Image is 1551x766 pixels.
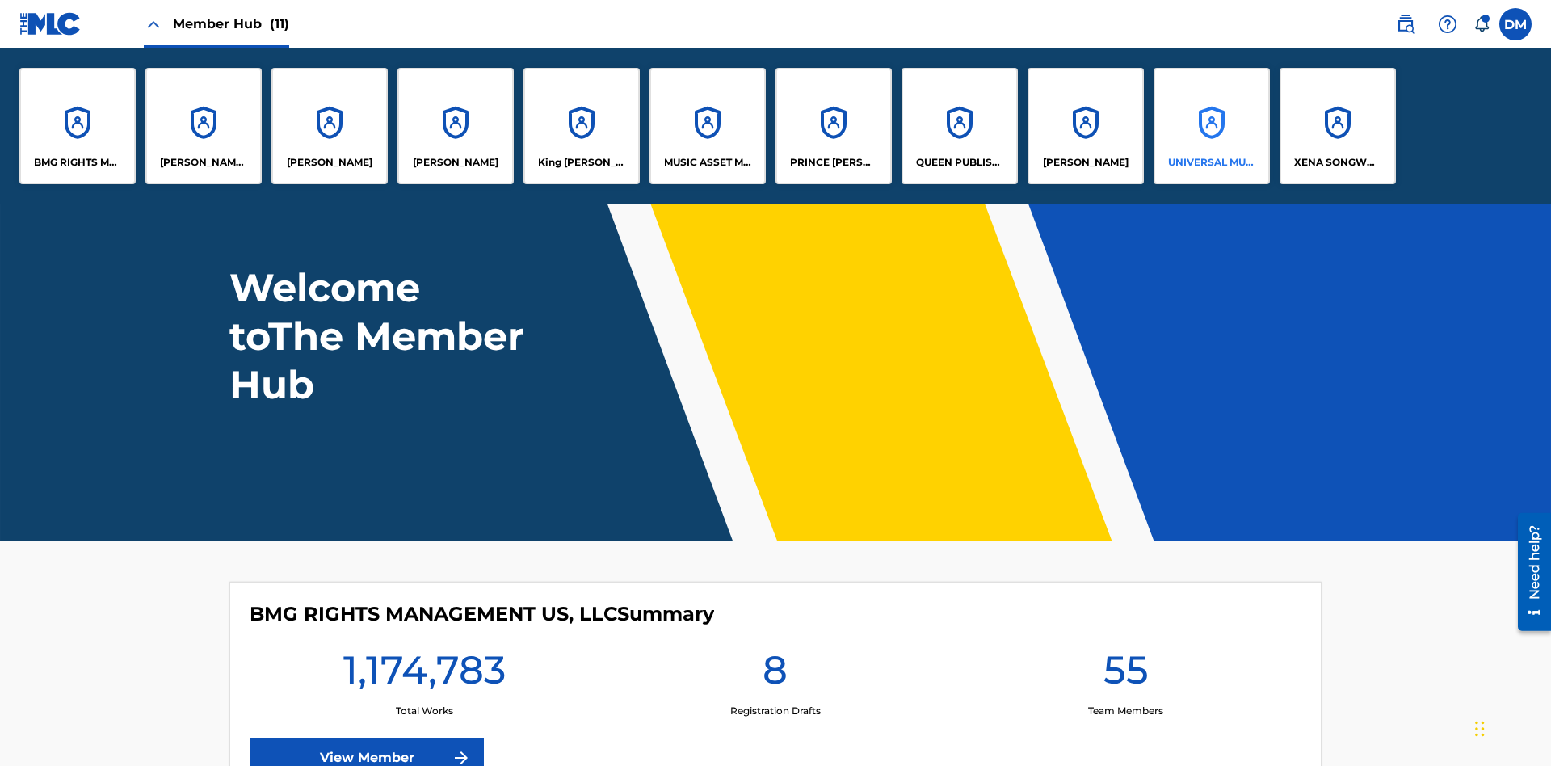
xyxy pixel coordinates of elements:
h1: 1,174,783 [343,646,506,704]
a: Accounts[PERSON_NAME] SONGWRITER [145,68,262,184]
a: Accounts[PERSON_NAME] [271,68,388,184]
a: AccountsUNIVERSAL MUSIC PUB GROUP [1154,68,1270,184]
a: AccountsBMG RIGHTS MANAGEMENT US, LLC [19,68,136,184]
span: (11) [270,16,289,32]
p: BMG RIGHTS MANAGEMENT US, LLC [34,155,122,170]
p: RONALD MCTESTERSON [1043,155,1129,170]
img: Close [144,15,163,34]
p: PRINCE MCTESTERSON [790,155,878,170]
img: search [1396,15,1415,34]
div: User Menu [1499,8,1532,40]
p: EYAMA MCSINGER [413,155,498,170]
div: Notifications [1473,16,1490,32]
p: ELVIS COSTELLO [287,155,372,170]
p: Team Members [1088,704,1163,718]
h1: 55 [1103,646,1149,704]
a: Public Search [1389,8,1422,40]
div: Help [1431,8,1464,40]
img: MLC Logo [19,12,82,36]
p: Registration Drafts [730,704,821,718]
div: Drag [1475,705,1485,753]
p: King McTesterson [538,155,626,170]
p: MUSIC ASSET MANAGEMENT (MAM) [664,155,752,170]
span: Member Hub [173,15,289,33]
h1: Welcome to The Member Hub [229,263,532,409]
a: AccountsPRINCE [PERSON_NAME] [775,68,892,184]
a: Accounts[PERSON_NAME] [1028,68,1144,184]
h4: BMG RIGHTS MANAGEMENT US, LLC [250,602,714,626]
p: XENA SONGWRITER [1294,155,1382,170]
h1: 8 [763,646,788,704]
iframe: Resource Center [1506,507,1551,639]
img: help [1438,15,1457,34]
p: Total Works [396,704,453,718]
a: AccountsXENA SONGWRITER [1280,68,1396,184]
p: UNIVERSAL MUSIC PUB GROUP [1168,155,1256,170]
a: AccountsKing [PERSON_NAME] [523,68,640,184]
p: QUEEN PUBLISHA [916,155,1004,170]
a: AccountsMUSIC ASSET MANAGEMENT (MAM) [649,68,766,184]
iframe: Chat Widget [1470,688,1551,766]
a: Accounts[PERSON_NAME] [397,68,514,184]
a: AccountsQUEEN PUBLISHA [902,68,1018,184]
p: CLEO SONGWRITER [160,155,248,170]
